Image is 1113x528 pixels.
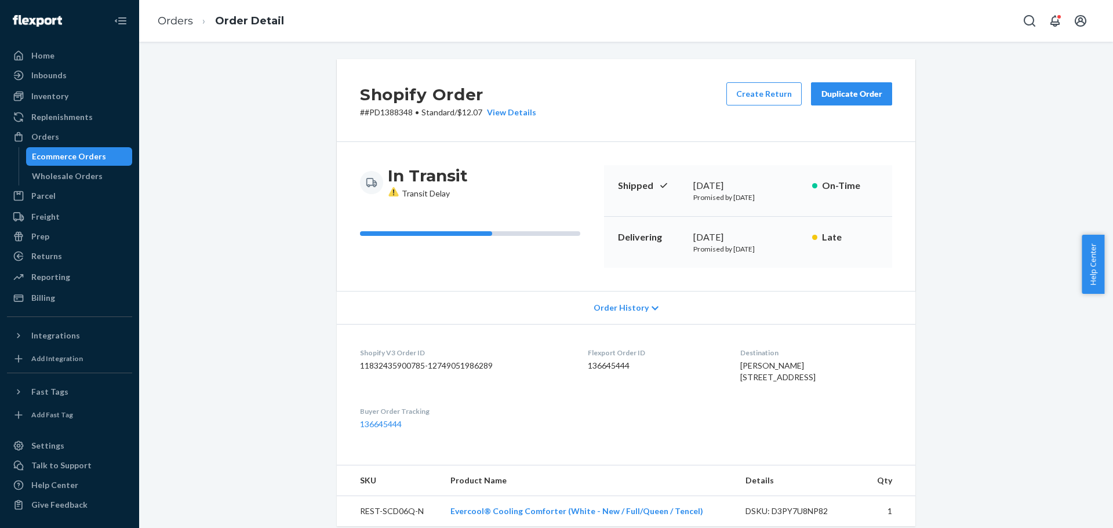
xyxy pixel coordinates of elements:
[31,354,83,363] div: Add Integration
[337,496,441,527] td: REST-SCD06Q-N
[618,179,684,192] p: Shipped
[588,360,722,372] dd: 136645444
[822,231,878,244] p: Late
[7,46,132,65] a: Home
[7,436,132,455] a: Settings
[158,14,193,27] a: Orders
[415,107,419,117] span: •
[811,82,892,105] button: Duplicate Order
[31,386,68,398] div: Fast Tags
[7,326,132,345] button: Integrations
[360,360,569,372] dd: 11832435900785-12749051986289
[7,496,132,514] button: Give Feedback
[7,349,132,368] a: Add Integration
[864,465,915,496] th: Qty
[31,330,80,341] div: Integrations
[736,465,864,496] th: Details
[7,66,132,85] a: Inbounds
[31,70,67,81] div: Inbounds
[31,90,68,102] div: Inventory
[31,460,92,471] div: Talk to Support
[337,465,441,496] th: SKU
[388,188,450,198] span: Transit Delay
[31,250,62,262] div: Returns
[7,406,132,424] a: Add Fast Tag
[31,131,59,143] div: Orders
[31,231,49,242] div: Prep
[7,87,132,105] a: Inventory
[109,9,132,32] button: Close Navigation
[1069,9,1092,32] button: Open account menu
[388,165,468,186] h3: In Transit
[26,167,133,185] a: Wholesale Orders
[441,465,736,496] th: Product Name
[594,302,649,314] span: Order History
[588,348,722,358] dt: Flexport Order ID
[693,179,803,192] div: [DATE]
[360,406,569,416] dt: Buyer Order Tracking
[7,227,132,246] a: Prep
[31,292,55,304] div: Billing
[864,496,915,527] td: 1
[1018,9,1041,32] button: Open Search Box
[360,82,536,107] h2: Shopify Order
[745,505,854,517] div: DSKU: D3PY7U8NP82
[31,499,88,511] div: Give Feedback
[726,82,802,105] button: Create Return
[7,289,132,307] a: Billing
[7,268,132,286] a: Reporting
[148,4,293,38] ol: breadcrumbs
[421,107,454,117] span: Standard
[693,192,803,202] p: Promised by [DATE]
[7,476,132,494] a: Help Center
[31,271,70,283] div: Reporting
[360,107,536,118] p: # #PD1388348 / $12.07
[360,348,569,358] dt: Shopify V3 Order ID
[618,231,684,244] p: Delivering
[740,348,892,358] dt: Destination
[31,211,60,223] div: Freight
[31,440,64,451] div: Settings
[450,506,703,516] a: Evercool® Cooling Comforter (White - New / Full/Queen / Tencel)
[32,170,103,182] div: Wholesale Orders
[31,111,93,123] div: Replenishments
[7,128,132,146] a: Orders
[32,151,106,162] div: Ecommerce Orders
[1082,235,1104,294] button: Help Center
[693,244,803,254] p: Promised by [DATE]
[26,147,133,166] a: Ecommerce Orders
[1043,9,1067,32] button: Open notifications
[693,231,803,244] div: [DATE]
[821,88,882,100] div: Duplicate Order
[31,190,56,202] div: Parcel
[360,419,402,429] a: 136645444
[7,247,132,265] a: Returns
[31,50,54,61] div: Home
[822,179,878,192] p: On-Time
[482,107,536,118] button: View Details
[7,187,132,205] a: Parcel
[31,410,73,420] div: Add Fast Tag
[31,479,78,491] div: Help Center
[7,207,132,226] a: Freight
[740,361,816,382] span: [PERSON_NAME] [STREET_ADDRESS]
[13,15,62,27] img: Flexport logo
[7,456,132,475] a: Talk to Support
[7,383,132,401] button: Fast Tags
[215,14,284,27] a: Order Detail
[7,108,132,126] a: Replenishments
